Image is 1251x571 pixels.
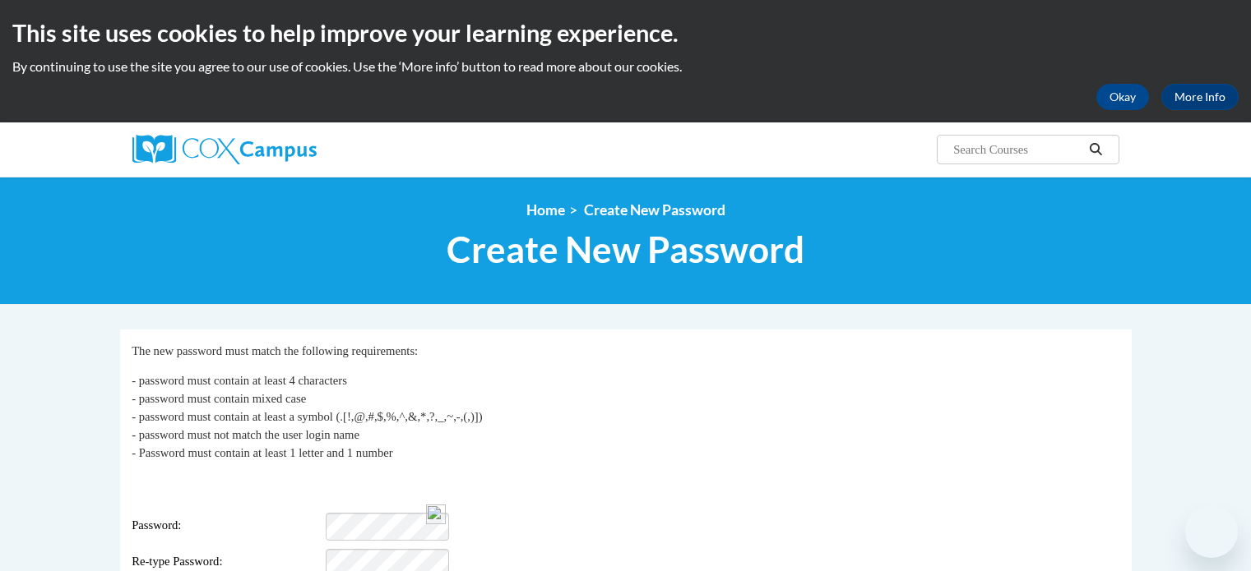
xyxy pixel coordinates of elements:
iframe: Button to launch messaging window [1185,505,1238,558]
img: Cox Campus [132,135,317,164]
input: Search Courses [952,140,1083,159]
span: Create New Password [447,228,804,271]
a: Home [526,201,565,219]
a: More Info [1161,84,1239,110]
span: Password: [132,517,322,535]
span: - password must contain at least 4 characters - password must contain mixed case - password must ... [132,374,482,459]
span: The new password must match the following requirements: [132,344,418,357]
p: By continuing to use the site you agree to our use of cookies. Use the ‘More info’ button to read... [12,58,1239,76]
span: Re-type Password: [132,553,322,571]
img: npw-badge-icon-locked.svg [426,504,446,524]
h2: This site uses cookies to help improve your learning experience. [12,16,1239,49]
button: Okay [1096,84,1149,110]
span: Create New Password [584,201,725,219]
a: Cox Campus [132,135,445,164]
button: Search [1083,140,1108,159]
